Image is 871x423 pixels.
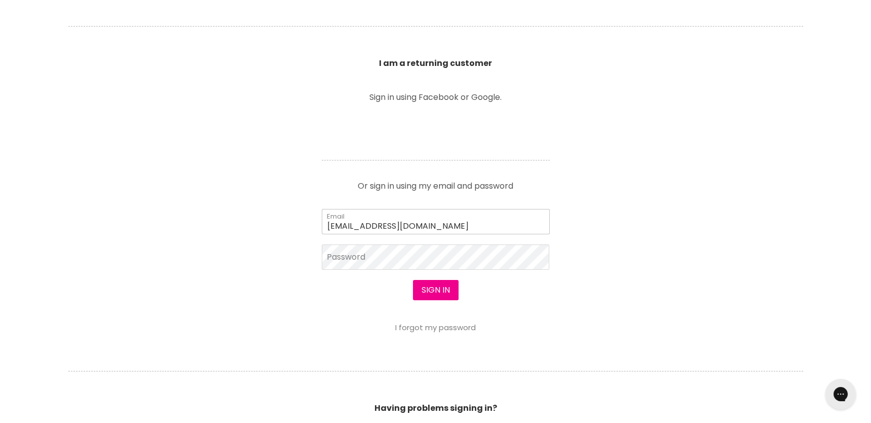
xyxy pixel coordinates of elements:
[322,116,550,144] iframe: Social Login Buttons
[413,280,459,300] button: Sign in
[374,402,497,414] b: Having problems signing in?
[322,93,550,101] p: Sign in using Facebook or Google.
[379,57,492,69] b: I am a returning customer
[322,174,550,190] p: Or sign in using my email and password
[820,375,861,413] iframe: Gorgias live chat messenger
[395,322,476,333] a: I forgot my password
